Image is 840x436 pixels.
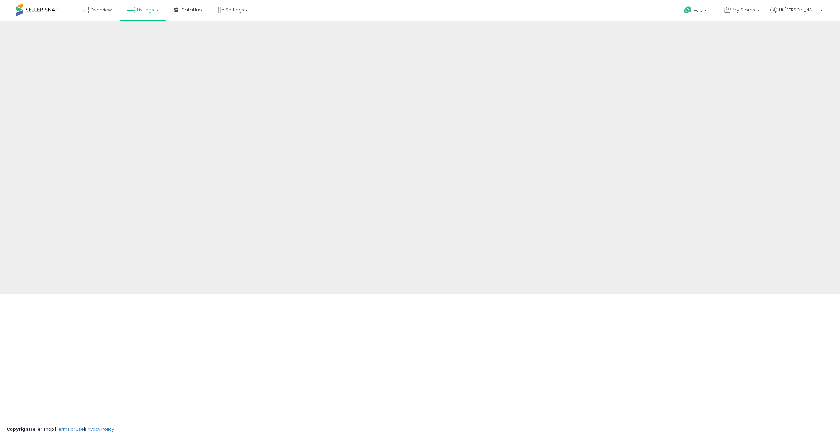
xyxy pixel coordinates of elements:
[679,1,714,21] a: Help
[684,6,692,14] i: Get Help
[137,7,154,13] span: Listings
[770,7,823,21] a: Hi [PERSON_NAME]
[779,7,818,13] span: Hi [PERSON_NAME]
[181,7,202,13] span: DataHub
[694,8,703,13] span: Help
[733,7,755,13] span: My Stores
[90,7,112,13] span: Overview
